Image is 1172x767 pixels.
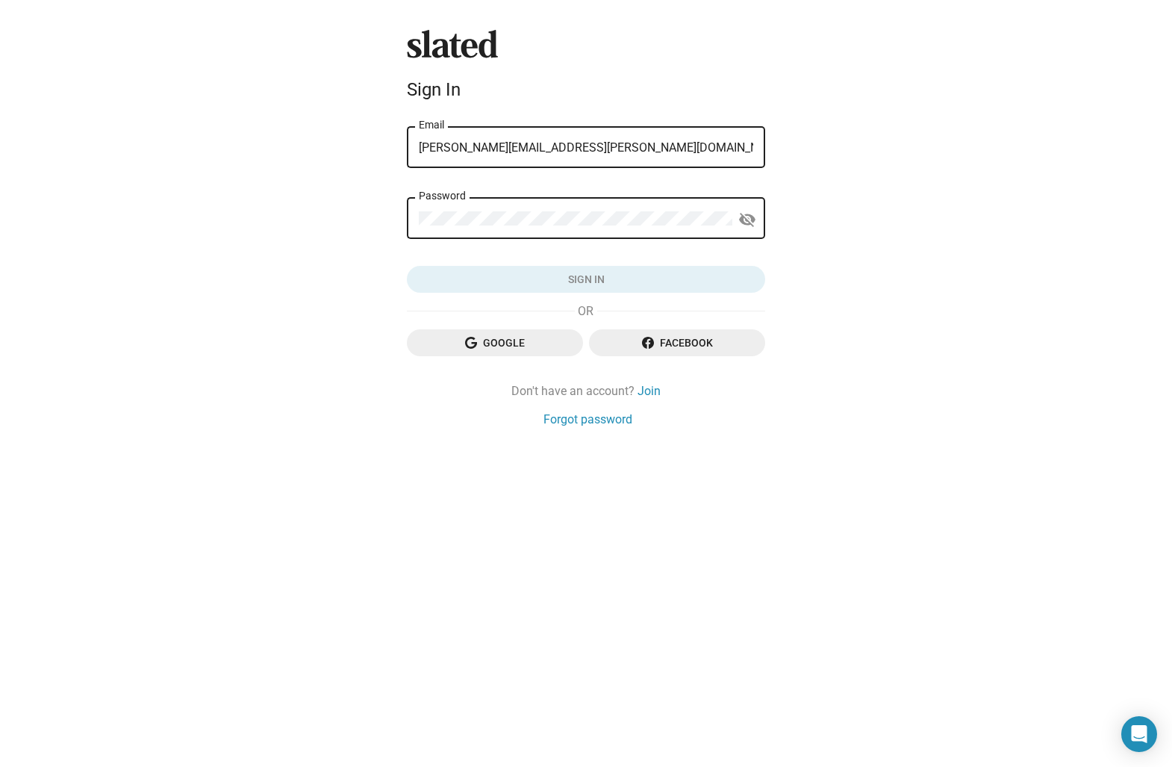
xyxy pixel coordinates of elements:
[601,329,753,356] span: Facebook
[638,383,661,399] a: Join
[732,205,762,235] button: Show password
[419,329,571,356] span: Google
[407,30,765,106] sl-branding: Sign In
[589,329,765,356] button: Facebook
[543,412,632,427] a: Forgot password
[1121,716,1157,752] div: Open Intercom Messenger
[407,79,765,100] div: Sign In
[407,383,765,399] div: Don't have an account?
[738,208,756,232] mat-icon: visibility_off
[407,329,583,356] button: Google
